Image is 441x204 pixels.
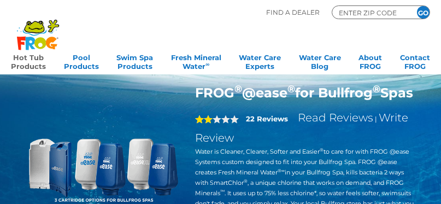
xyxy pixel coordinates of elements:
[11,50,46,72] a: Hot TubProducts
[266,5,320,19] p: Find A Dealer
[358,50,382,72] a: AboutFROG
[239,50,281,72] a: Water CareExperts
[11,5,65,50] img: Frog Products Logo
[278,168,285,173] sup: ®∞
[116,50,153,72] a: Swim SpaProducts
[298,111,373,124] a: Read Reviews
[246,114,288,123] strong: 22 Reviews
[220,189,225,194] sup: ™
[400,50,430,72] a: ContactFROG
[171,50,221,72] a: Fresh MineralWater∞
[234,83,242,95] sup: ®
[373,83,380,95] sup: ®
[195,85,414,101] h1: FROG @ease for Bullfrog Spas
[299,50,341,72] a: Water CareBlog
[244,178,248,184] sup: ®
[205,61,209,67] sup: ∞
[287,83,295,95] sup: ®
[195,115,213,124] span: 2
[320,147,324,153] sup: ®
[417,6,430,19] input: GO
[375,115,377,123] span: |
[64,50,99,72] a: PoolProducts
